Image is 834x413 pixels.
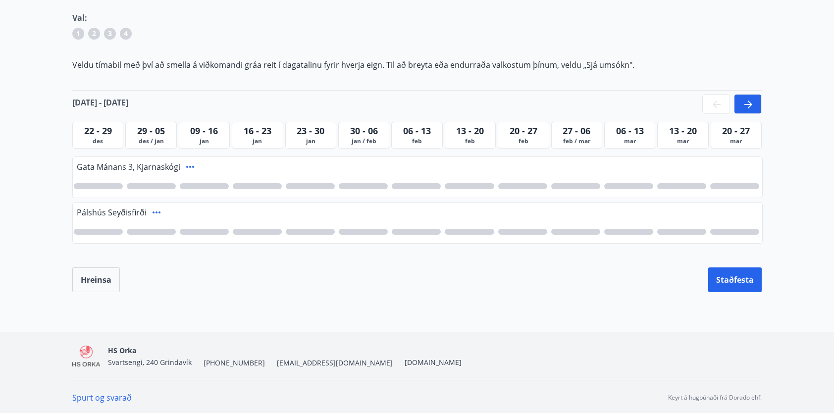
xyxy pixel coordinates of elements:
span: Val: [72,12,87,23]
span: des [75,137,121,145]
a: [DOMAIN_NAME] [405,358,462,367]
span: feb / mar [554,137,600,145]
span: des / jan [128,137,174,145]
span: 27 - 06 [563,125,590,137]
span: 22 - 29 [84,125,112,137]
p: Keyrt á hugbúnaði frá Dorado ehf. [668,393,762,402]
span: 20 - 27 [510,125,537,137]
span: [PHONE_NUMBER] [204,358,265,368]
span: 06 - 13 [403,125,431,137]
span: 29 - 05 [137,125,165,137]
img: 4KEE8UqMSwrAKrdyHDgoo3yWdiux5j3SefYx3pqm.png [72,346,100,367]
span: feb [394,137,440,145]
span: Svartsengi, 240 Grindavík [108,358,192,367]
span: jan [288,137,334,145]
span: HS Orka [108,346,136,355]
span: 13 - 20 [456,125,484,137]
span: 4 [124,29,128,39]
span: mar [713,137,759,145]
span: mar [607,137,653,145]
span: feb [500,137,546,145]
span: 3 [108,29,112,39]
span: [EMAIL_ADDRESS][DOMAIN_NAME] [277,358,393,368]
span: [DATE] - [DATE] [72,97,128,108]
span: 16 - 23 [244,125,271,137]
span: jan [234,137,280,145]
span: jan / feb [341,137,387,145]
span: Gata Mánans 3, Kjarnaskógi [77,161,180,172]
span: 09 - 16 [190,125,218,137]
span: 2 [92,29,96,39]
span: mar [660,137,706,145]
span: jan [181,137,227,145]
span: 13 - 20 [669,125,697,137]
span: feb [447,137,493,145]
span: 06 - 13 [616,125,644,137]
a: Spurt og svarað [72,392,132,403]
p: Veldu tímabil með því að smella á viðkomandi gráa reit í dagatalinu fyrir hverja eign. Til að bre... [72,59,762,70]
button: Hreinsa [72,267,120,292]
span: Pálshús Seyðisfirði [77,207,147,218]
span: 20 - 27 [722,125,750,137]
span: 1 [76,29,80,39]
span: 23 - 30 [297,125,324,137]
span: 30 - 06 [350,125,378,137]
button: Staðfesta [708,267,762,292]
